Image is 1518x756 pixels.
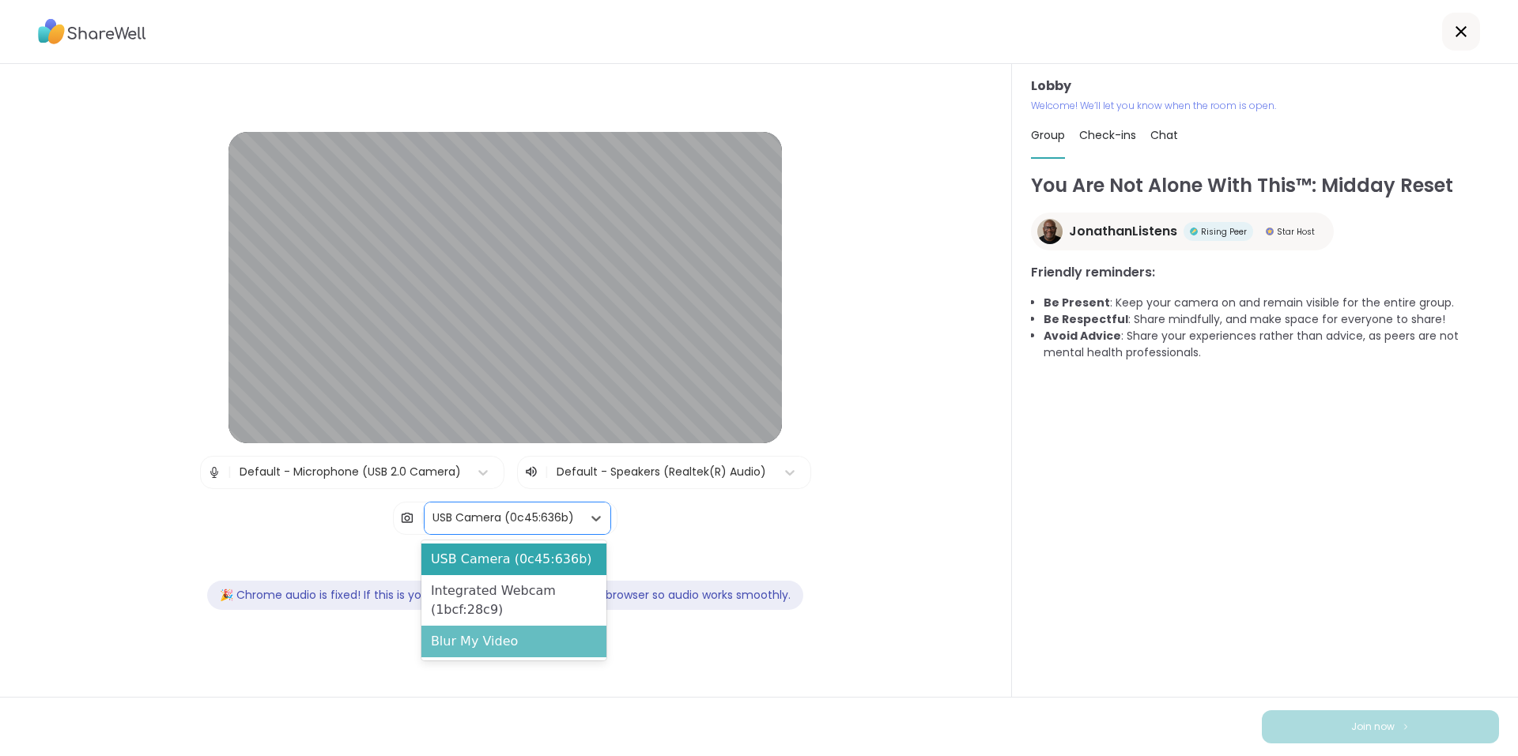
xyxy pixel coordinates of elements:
[1266,228,1274,235] img: Star Host
[1044,311,1128,327] b: Be Respectful
[1031,99,1499,113] p: Welcome! We’ll let you know when the room is open.
[421,626,606,657] div: Blur My Video
[1037,219,1063,244] img: JonathanListens
[1031,127,1065,143] span: Group
[240,464,461,480] div: Default - Microphone (USB 2.0 Camera)
[421,575,606,626] div: Integrated Webcam (1bcf:28c9)
[1044,328,1499,361] li: : Share your experiences rather than advice, as peers are not mental health professionals.
[1044,295,1499,311] li: : Keep your camera on and remain visible for the entire group.
[421,543,606,575] div: USB Camera (0c45:636b)
[421,502,425,534] span: |
[1150,127,1178,143] span: Chat
[1069,222,1177,241] span: JonathanListens
[432,510,574,526] div: USB Camera (0c45:636b)
[207,581,803,610] div: 🎉 Chrome audio is fixed! If this is your first group, please restart your browser so audio works ...
[1351,720,1395,734] span: Join now
[1401,722,1410,731] img: ShareWell Logomark
[1031,263,1499,282] h3: Friendly reminders:
[1044,311,1499,328] li: : Share mindfully, and make space for everyone to share!
[228,457,232,488] span: |
[207,457,221,488] img: Microphone
[1079,127,1136,143] span: Check-ins
[1277,226,1315,238] span: Star Host
[1190,228,1198,235] img: Rising Peer
[1031,171,1499,200] h1: You Are Not Alone With This™: Midday Reset
[1031,77,1499,96] h3: Lobby
[417,541,594,574] button: Test speaker and microphone
[1262,710,1499,743] button: Join now
[38,13,146,50] img: ShareWell Logo
[1044,295,1110,310] b: Be Present
[1201,226,1247,238] span: Rising Peer
[400,502,414,534] img: Camera
[1044,328,1121,344] b: Avoid Advice
[545,463,549,482] span: |
[1031,213,1334,250] a: JonathanListensJonathanListensRising PeerRising PeerStar HostStar Host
